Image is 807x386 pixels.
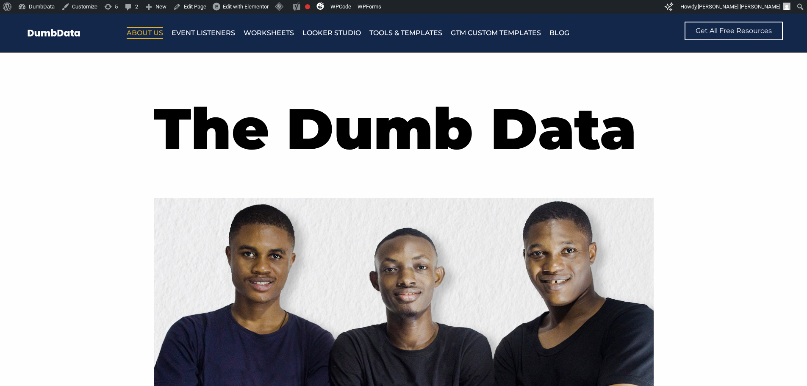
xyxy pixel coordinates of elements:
div: Focus keyphrase not set [305,4,310,9]
a: About Us [127,27,163,39]
a: Looker Studio [302,27,361,39]
h1: The Dumb Data [154,89,654,169]
a: Tools & Templates [369,27,442,39]
nav: Menu [127,27,630,39]
a: Blog [549,27,569,39]
a: Worksheets [244,27,294,39]
span: Get All Free Resources [696,28,772,34]
span: Edit with Elementor [223,3,269,10]
img: svg+xml;base64,PHN2ZyB4bWxucz0iaHR0cDovL3d3dy53My5vcmcvMjAwMC9zdmciIHZpZXdCb3g9IjAgMCAzMiAzMiI+PG... [316,2,324,10]
a: Get All Free Resources [685,22,783,40]
a: Event Listeners [172,27,235,39]
span: [PERSON_NAME] [PERSON_NAME] [698,3,780,10]
a: GTM Custom Templates [451,27,541,39]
